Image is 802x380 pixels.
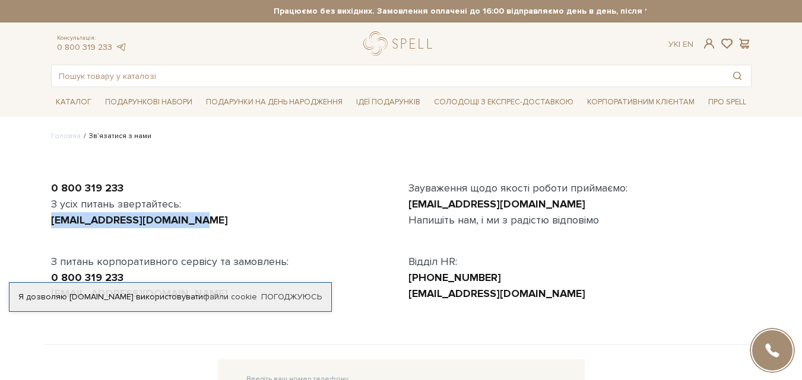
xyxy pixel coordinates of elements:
[408,271,501,284] a: [PHONE_NUMBER]
[57,42,112,52] a: 0 800 319 233
[51,181,123,194] a: 0 800 319 233
[683,39,693,49] a: En
[203,292,257,302] a: файли cookie
[408,197,585,210] a: [EMAIL_ADDRESS][DOMAIN_NAME]
[81,131,151,142] li: Зв’язатися з нами
[401,180,759,302] div: Зауваження щодо якості роботи приймаємо: Напишіть нам, і ми з радістю відповімо Відділ HR:
[51,132,81,140] a: Головна
[679,39,680,49] span: |
[51,93,96,111] span: Каталог
[703,93,751,111] span: Про Spell
[44,180,401,302] div: З усіх питань звертайтесь: З питань корпоративного сервісу та замовлень:
[724,65,751,87] button: Пошук товару у каталозі
[57,34,127,42] span: Консультація:
[100,93,197,111] span: Подарункові набори
[9,292,331,302] div: Я дозволяю [DOMAIN_NAME] використовувати
[52,65,724,87] input: Пошук товару у каталозі
[668,39,693,50] div: Ук
[51,271,123,284] a: 0 800 319 233
[201,93,347,111] span: Подарунки на День народження
[429,92,578,112] a: Солодощі з експрес-доставкою
[582,92,699,112] a: Корпоративним клієнтам
[351,93,425,111] span: Ідеї подарунків
[261,292,322,302] a: Погоджуюсь
[51,213,228,226] a: [EMAIL_ADDRESS][DOMAIN_NAME]
[115,42,127,52] a: telegram
[363,31,438,56] a: logo
[408,287,585,300] a: [EMAIL_ADDRESS][DOMAIN_NAME]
